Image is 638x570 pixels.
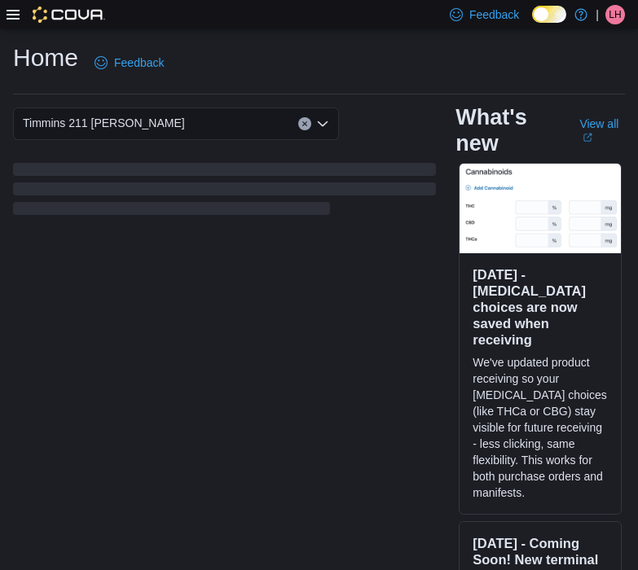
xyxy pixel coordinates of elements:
[605,5,625,24] div: Landon Hayes
[473,354,608,501] p: We've updated product receiving so your [MEDICAL_DATA] choices (like THCa or CBG) stay visible fo...
[33,7,105,23] img: Cova
[583,133,592,142] svg: External link
[579,117,625,143] a: View allExternal link
[316,117,329,130] button: Open list of options
[13,42,78,74] h1: Home
[469,7,519,23] span: Feedback
[596,5,599,24] p: |
[23,113,185,133] span: Timmins 211 [PERSON_NAME]
[298,117,311,130] button: Clear input
[114,55,164,71] span: Feedback
[609,5,621,24] span: LH
[532,23,533,24] span: Dark Mode
[532,6,566,23] input: Dark Mode
[473,266,608,348] h3: [DATE] - [MEDICAL_DATA] choices are now saved when receiving
[88,46,170,79] a: Feedback
[455,104,560,156] h2: What's new
[13,166,436,218] span: Loading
